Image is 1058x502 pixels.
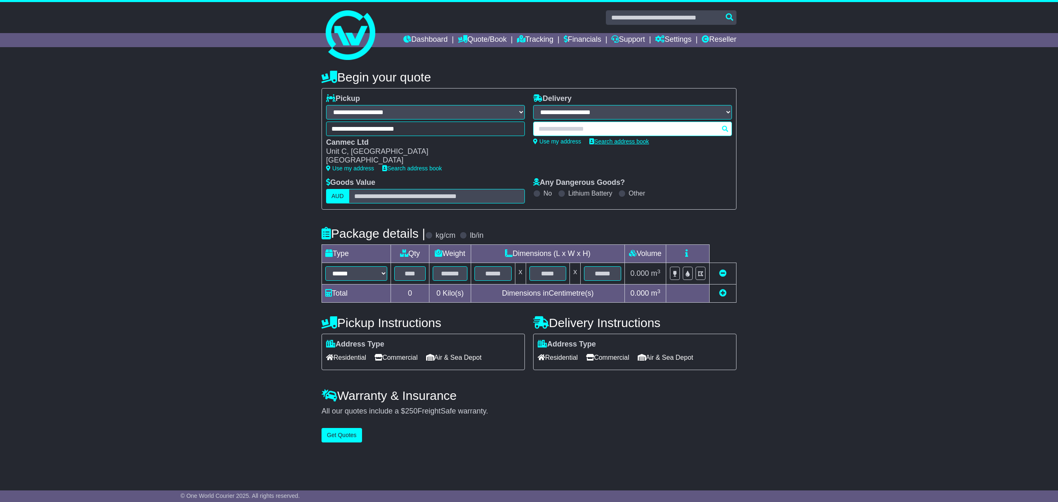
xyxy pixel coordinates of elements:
[630,289,649,297] span: 0.000
[391,284,429,303] td: 0
[326,351,366,364] span: Residential
[429,284,471,303] td: Kilo(s)
[570,263,581,284] td: x
[391,245,429,263] td: Qty
[629,189,645,197] label: Other
[426,351,482,364] span: Air & Sea Depot
[181,492,300,499] span: © One World Courier 2025. All rights reserved.
[326,340,384,349] label: Address Type
[586,351,629,364] span: Commercial
[624,245,666,263] td: Volume
[326,94,360,103] label: Pickup
[657,288,660,294] sup: 3
[326,147,517,156] div: Unit C, [GEOGRAPHIC_DATA]
[326,189,349,203] label: AUD
[322,70,736,84] h4: Begin your quote
[322,245,391,263] td: Type
[374,351,417,364] span: Commercial
[429,245,471,263] td: Weight
[326,156,517,165] div: [GEOGRAPHIC_DATA]
[589,138,649,145] a: Search address book
[471,245,624,263] td: Dimensions (L x W x H)
[533,178,625,187] label: Any Dangerous Goods?
[533,122,732,136] typeahead: Please provide city
[533,138,581,145] a: Use my address
[651,269,660,277] span: m
[638,351,693,364] span: Air & Sea Depot
[564,33,601,47] a: Financials
[322,316,525,330] h4: Pickup Instructions
[458,33,507,47] a: Quote/Book
[382,165,442,172] a: Search address book
[611,33,645,47] a: Support
[322,284,391,303] td: Total
[322,389,736,402] h4: Warranty & Insurance
[655,33,691,47] a: Settings
[719,269,727,277] a: Remove this item
[322,407,736,416] div: All our quotes include a $ FreightSafe warranty.
[517,33,553,47] a: Tracking
[326,178,375,187] label: Goods Value
[533,94,572,103] label: Delivery
[403,33,448,47] a: Dashboard
[719,289,727,297] a: Add new item
[538,340,596,349] label: Address Type
[538,351,578,364] span: Residential
[630,269,649,277] span: 0.000
[471,284,624,303] td: Dimensions in Centimetre(s)
[326,138,517,147] div: Canmec Ltd
[405,407,417,415] span: 250
[568,189,612,197] label: Lithium Battery
[470,231,484,240] label: lb/in
[326,165,374,172] a: Use my address
[533,316,736,330] h4: Delivery Instructions
[702,33,736,47] a: Reseller
[543,189,552,197] label: No
[436,231,455,240] label: kg/cm
[436,289,441,297] span: 0
[322,227,425,240] h4: Package details |
[322,428,362,442] button: Get Quotes
[515,263,526,284] td: x
[651,289,660,297] span: m
[657,268,660,275] sup: 3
